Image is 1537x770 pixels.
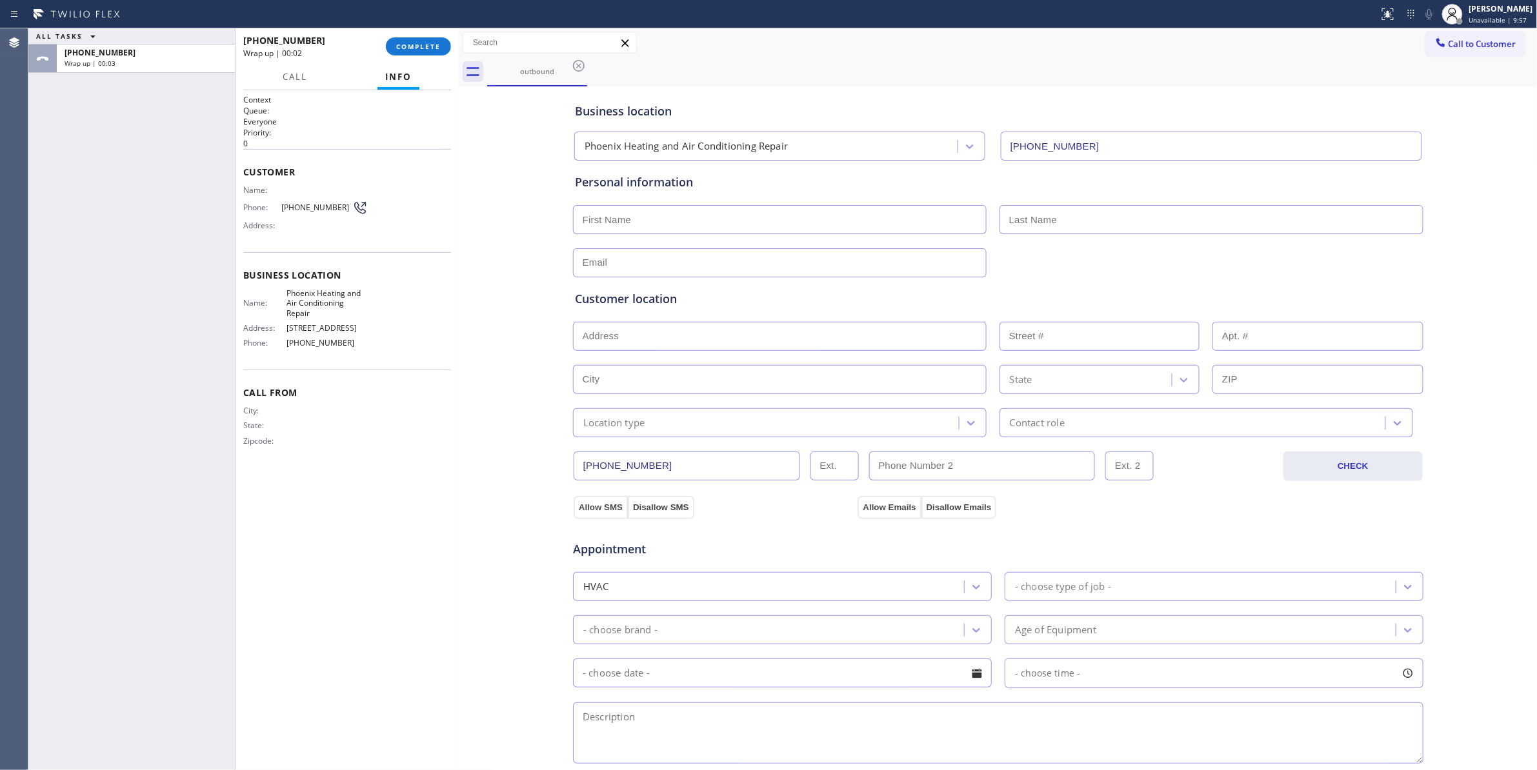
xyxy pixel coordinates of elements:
span: City: [243,406,286,415]
button: Allow SMS [574,496,628,519]
span: Name: [243,298,286,308]
span: Phoenix Heating and Air Conditioning Repair [286,288,368,318]
input: Apt. # [1212,322,1423,351]
div: Personal information [575,173,1421,191]
span: Phone: [243,338,286,348]
div: State [1010,372,1032,387]
span: Call [283,71,307,83]
input: Phone Number [1001,132,1422,161]
input: Address [573,322,987,351]
span: Name: [243,185,286,195]
span: [PHONE_NUMBER] [286,338,368,348]
span: [STREET_ADDRESS] [286,323,368,333]
input: First Name [573,205,987,234]
input: Last Name [1000,205,1423,234]
button: Disallow Emails [921,496,997,519]
button: Call [275,64,315,90]
button: Allow Emails [858,496,921,519]
span: Zipcode: [243,436,286,446]
p: 0 [243,138,451,149]
span: Wrap up | 00:03 [65,59,116,68]
input: City [573,365,987,394]
span: [PHONE_NUMBER] [243,34,325,46]
span: Info [385,71,412,83]
span: Customer [243,166,451,178]
input: Ext. 2 [1105,451,1154,480]
span: ALL TASKS [36,32,83,41]
span: Address: [243,323,286,333]
input: Street # [1000,322,1200,351]
button: ALL TASKS [28,28,108,44]
div: - choose brand - [583,622,658,637]
span: - choose time - [1015,667,1081,679]
div: Age of Equipment [1015,622,1096,637]
span: Call to Customer [1449,38,1516,50]
span: [PHONE_NUMBER] [65,47,136,58]
button: Mute [1420,5,1438,23]
div: Business location [575,103,1421,120]
span: Business location [243,269,451,281]
span: Address: [243,221,286,230]
div: [PERSON_NAME] [1469,3,1533,14]
input: - choose date - [573,658,992,687]
span: State: [243,420,286,430]
span: Wrap up | 00:02 [243,48,302,59]
input: Phone Number 2 [869,451,1096,480]
span: COMPLETE [396,42,441,51]
span: [PHONE_NUMBER] [281,202,352,212]
input: Phone Number [574,451,800,480]
button: Call to Customer [1426,32,1525,56]
div: Phoenix Heating and Air Conditioning Repair [585,139,789,154]
h2: Queue: [243,105,451,116]
span: Unavailable | 9:57 [1469,15,1527,25]
input: Email [573,248,987,277]
h2: Priority: [243,127,451,138]
button: Info [377,64,419,90]
div: HVAC [583,579,609,594]
p: Everyone [243,116,451,127]
span: Phone: [243,202,281,212]
span: Call From [243,386,451,399]
div: Location type [583,415,645,430]
input: Ext. [810,451,859,480]
input: Search [463,32,636,53]
button: COMPLETE [386,37,451,55]
div: - choose type of job - [1015,579,1111,594]
div: Customer location [575,290,1421,308]
h1: Context [243,94,451,105]
button: Disallow SMS [628,496,694,519]
input: ZIP [1212,365,1423,394]
div: Contact role [1010,415,1065,430]
button: CHECK [1283,451,1423,481]
div: outbound [488,66,586,76]
span: Appointment [573,540,855,558]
